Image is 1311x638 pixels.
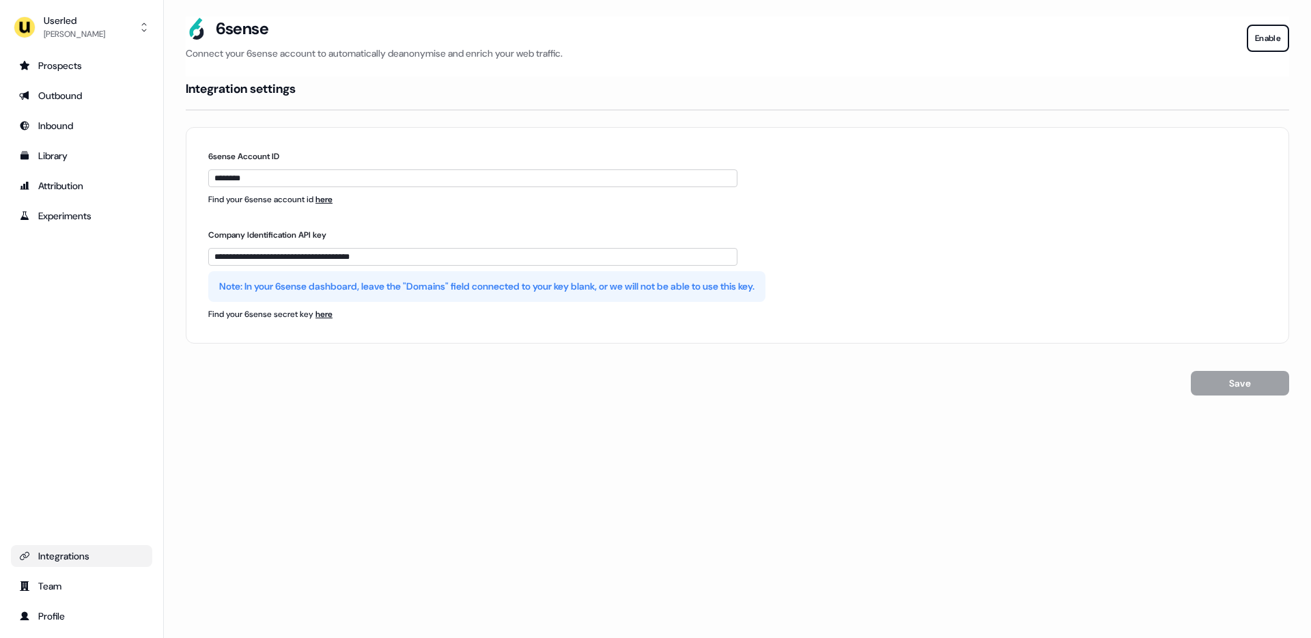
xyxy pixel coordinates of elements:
[19,179,144,193] div: Attribution
[11,175,152,197] a: Go to attribution
[208,150,737,169] label: 6sense Account ID
[1191,371,1289,396] button: Save
[11,55,152,77] a: Go to prospects
[19,549,144,563] div: Integrations
[216,18,268,39] h3: 6sense
[19,89,144,102] div: Outbound
[315,194,333,205] a: here
[11,605,152,627] a: Go to profile
[11,85,152,107] a: Go to outbound experience
[11,115,152,137] a: Go to Inbound
[19,149,144,163] div: Library
[19,119,144,133] div: Inbound
[11,205,152,227] a: Go to experiments
[315,309,333,320] a: here
[44,14,105,27] div: Userled
[208,307,1267,321] p: Find your 6sense secret key
[11,11,152,44] button: Userled[PERSON_NAME]
[19,579,144,593] div: Team
[19,59,144,72] div: Prospects
[44,27,105,41] div: [PERSON_NAME]
[208,193,1267,206] p: Find your 6sense account id
[11,575,152,597] a: Go to team
[19,609,144,623] div: Profile
[208,228,737,247] label: Company Identification API key
[186,81,296,97] h4: Integration settings
[1247,25,1289,52] button: Enable
[11,545,152,567] a: Go to integrations
[11,145,152,167] a: Go to templates
[19,209,144,223] div: Experiments
[208,271,765,302] div: Note: In your 6sense dashboard, leave the "Domains" field connected to your key blank, or we will...
[186,46,1236,60] p: Connect your 6sense account to automatically deanonymise and enrich your web traffic.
